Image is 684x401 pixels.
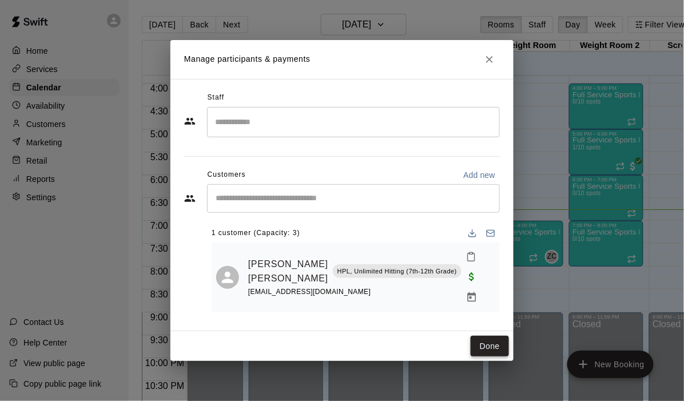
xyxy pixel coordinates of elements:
[212,224,300,243] span: 1 customer (Capacity: 3)
[207,184,500,213] div: Start typing to search customers...
[471,336,509,357] button: Done
[463,224,482,243] button: Download list
[479,49,500,70] button: Close
[459,166,500,184] button: Add new
[462,247,481,267] button: Mark attendance
[248,288,371,296] span: [EMAIL_ADDRESS][DOMAIN_NAME]
[337,267,457,276] p: HPL, Unlimited Hitting (7th-12th Grade)
[462,287,482,308] button: Manage bookings & payment
[208,166,246,184] span: Customers
[463,169,495,181] p: Add new
[184,53,311,65] p: Manage participants & payments
[216,266,239,289] div: Griffin Gandee
[184,116,196,127] svg: Staff
[208,89,224,107] span: Staff
[207,107,500,137] div: Search staff
[462,271,482,281] span: Paid with Credit
[184,193,196,204] svg: Customers
[248,257,328,286] a: [PERSON_NAME] [PERSON_NAME]
[482,224,500,243] button: Email participants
